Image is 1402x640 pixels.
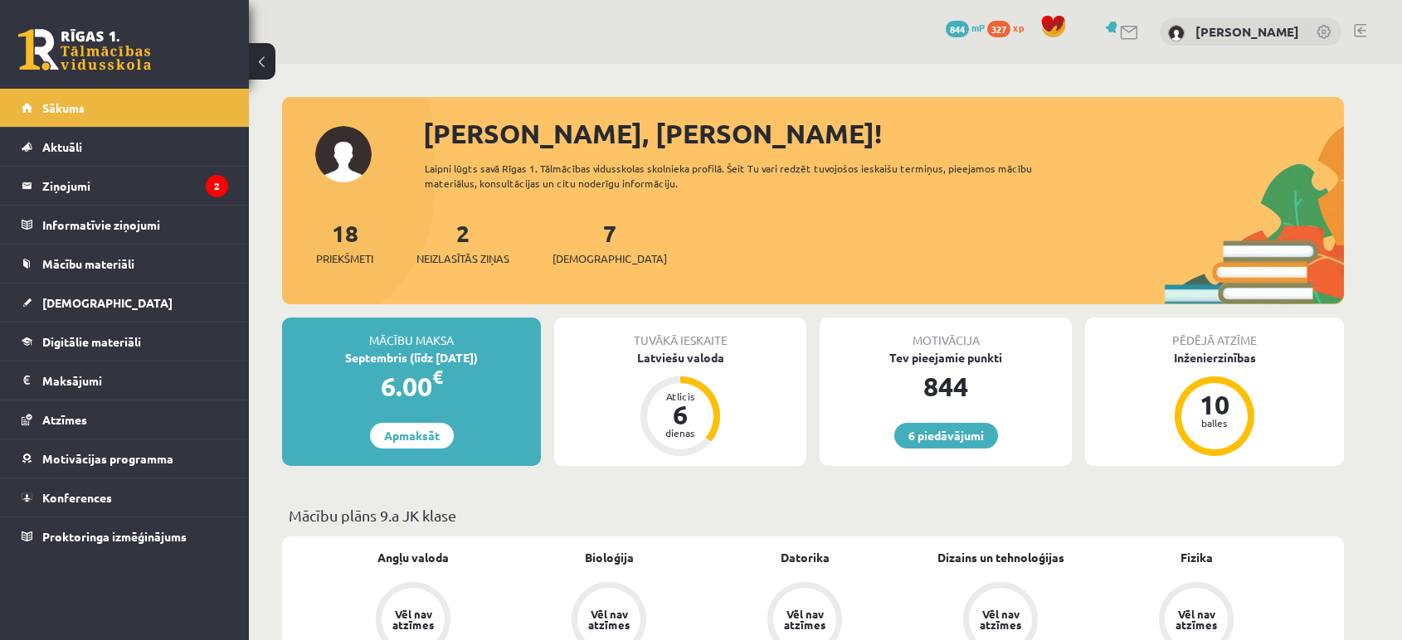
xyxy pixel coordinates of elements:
div: Laipni lūgts savā Rīgas 1. Tālmācības vidusskolas skolnieka profilā. Šeit Tu vari redzēt tuvojošo... [425,161,1062,191]
a: Bioloģija [585,549,634,566]
span: € [432,365,443,389]
span: Motivācijas programma [42,451,173,466]
a: Inženierzinības 10 balles [1085,349,1344,458]
a: 2Neizlasītās ziņas [416,218,509,267]
a: Rīgas 1. Tālmācības vidusskola [18,29,151,70]
span: [DEMOGRAPHIC_DATA] [553,250,667,267]
a: Sākums [22,89,228,127]
span: Aktuāli [42,139,82,154]
div: Pēdējā atzīme [1085,318,1344,349]
div: Latviešu valoda [554,349,806,366]
span: Proktoringa izmēģinājums [42,529,187,544]
div: Tuvākā ieskaite [554,318,806,349]
span: Konferences [42,490,112,505]
a: Digitālie materiāli [22,322,228,361]
div: [PERSON_NAME], [PERSON_NAME]! [423,114,1344,153]
legend: Maksājumi [42,361,228,400]
a: 18Priekšmeti [316,218,373,267]
span: 327 [987,21,1010,37]
div: Vēl nav atzīmes [390,608,436,630]
div: Mācību maksa [282,318,541,349]
a: Konferences [22,478,228,516]
div: 6 [655,401,705,428]
a: Mācību materiāli [22,245,228,283]
a: Latviešu valoda Atlicis 6 dienas [554,349,806,458]
span: Priekšmeti [316,250,373,267]
a: Aktuāli [22,128,228,166]
div: Septembris (līdz [DATE]) [282,349,541,366]
div: Vēl nav atzīmes [586,608,632,630]
a: Ziņojumi2 [22,167,228,205]
span: Mācību materiāli [42,256,134,271]
span: [DEMOGRAPHIC_DATA] [42,295,173,310]
i: 2 [206,175,228,197]
div: Tev pieejamie punkti [820,349,1072,366]
a: Fizika [1181,549,1213,566]
a: 844 mP [946,21,985,34]
a: Apmaksāt [370,423,454,448]
div: 844 [820,366,1072,406]
a: 327 xp [987,21,1032,34]
a: [DEMOGRAPHIC_DATA] [22,284,228,322]
span: Digitālie materiāli [42,334,141,349]
span: Neizlasītās ziņas [416,250,509,267]
div: Vēl nav atzīmes [781,608,828,630]
span: xp [1013,21,1024,34]
a: 6 piedāvājumi [894,423,998,448]
div: Inženierzinības [1085,349,1344,366]
span: mP [971,21,985,34]
p: Mācību plāns 9.a JK klase [289,504,1337,526]
a: Proktoringa izmēģinājums [22,517,228,555]
div: 6.00 [282,366,541,406]
a: Dizains un tehnoloģijas [937,549,1064,566]
a: Maksājumi [22,361,228,400]
div: Motivācija [820,318,1072,349]
div: Vēl nav atzīmes [977,608,1024,630]
a: [PERSON_NAME] [1195,23,1299,40]
a: 7[DEMOGRAPHIC_DATA] [553,218,667,267]
a: Motivācijas programma [22,439,228,478]
span: 844 [946,21,969,37]
div: balles [1190,418,1239,428]
span: Atzīmes [42,412,87,427]
img: Artjoms Keržajevs [1168,25,1185,41]
legend: Ziņojumi [42,167,228,205]
div: Atlicis [655,391,705,401]
span: Sākums [42,100,85,115]
a: Datorika [781,549,830,566]
a: Atzīmes [22,400,228,439]
a: Angļu valoda [377,549,449,566]
div: Vēl nav atzīmes [1173,608,1219,630]
div: 10 [1190,391,1239,418]
div: dienas [655,428,705,438]
legend: Informatīvie ziņojumi [42,206,228,244]
a: Informatīvie ziņojumi [22,206,228,244]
